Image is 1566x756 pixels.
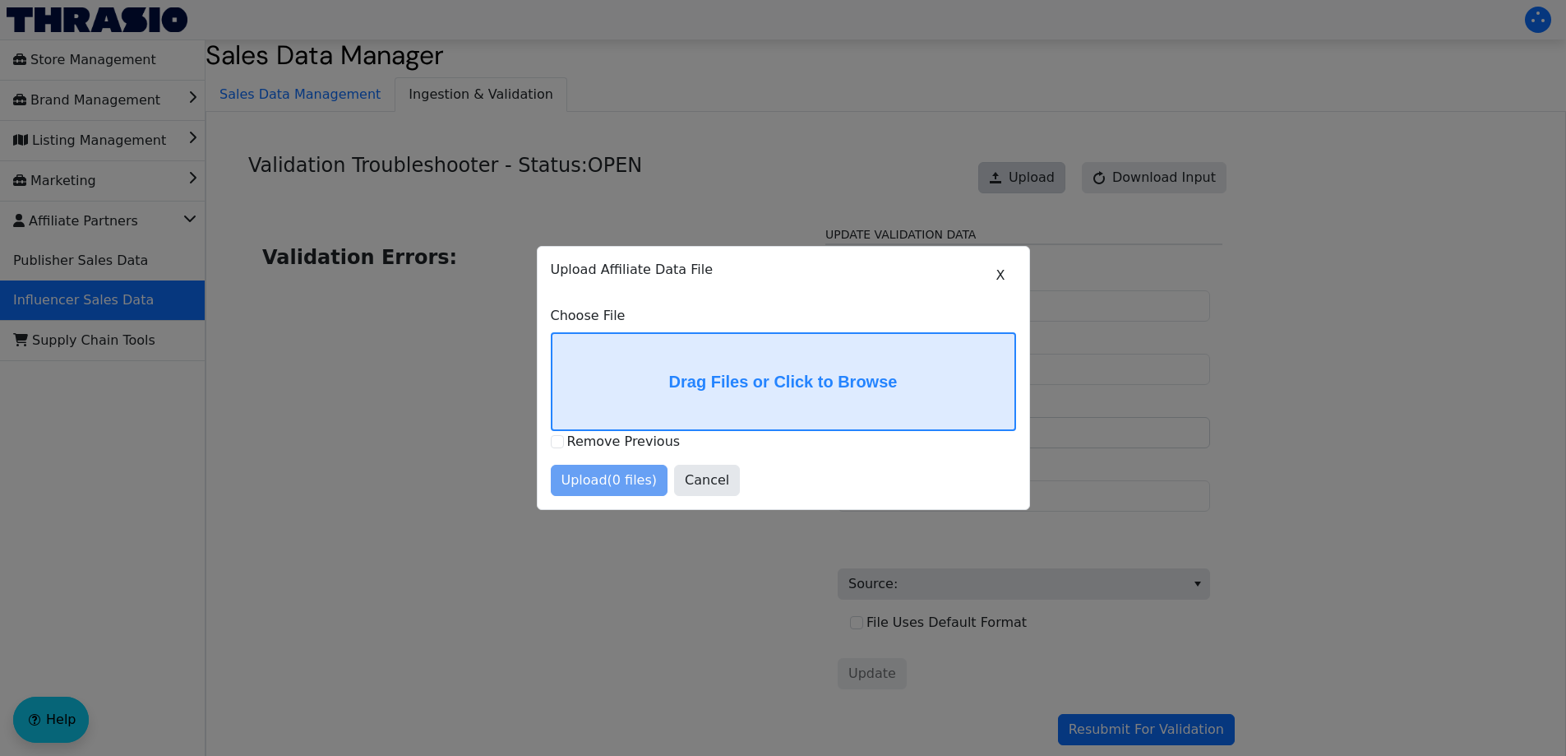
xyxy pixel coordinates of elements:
label: Remove Previous [567,434,681,449]
label: Choose File [551,306,1016,326]
p: Upload Affiliate Data File [551,260,1016,280]
label: Drag Files or Click to Browse [552,334,1014,429]
span: Cancel [685,471,729,490]
button: X [986,260,1016,291]
button: Cancel [674,465,740,496]
span: X [996,266,1005,285]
